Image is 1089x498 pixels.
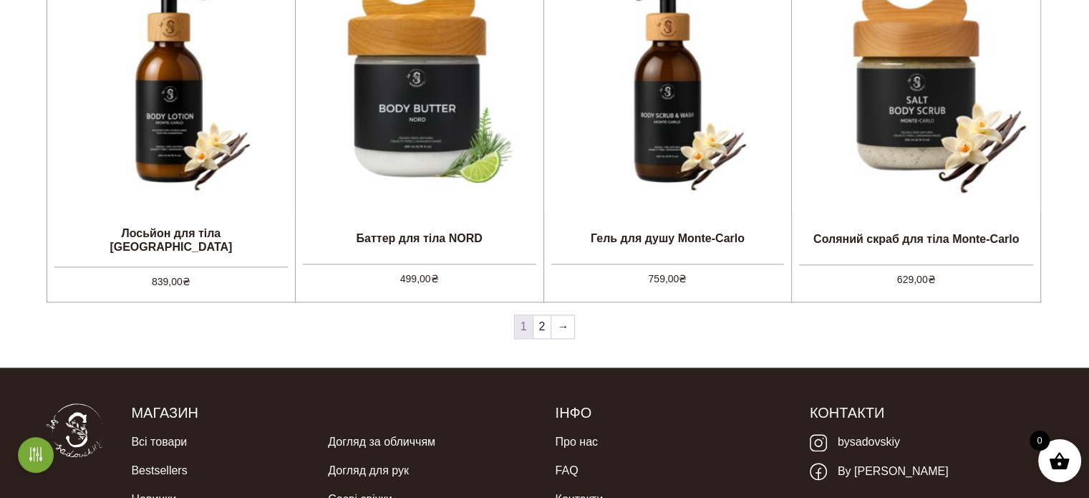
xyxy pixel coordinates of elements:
[328,456,409,485] a: Догляд для рук
[152,276,190,287] bdi: 839,00
[1030,431,1050,451] span: 0
[515,315,533,338] span: 1
[897,274,936,285] bdi: 629,00
[533,315,551,338] a: 2
[810,428,900,457] a: bysadovskiy
[648,273,687,284] bdi: 759,00
[47,221,295,259] h2: Лосьйон для тіла [GEOGRAPHIC_DATA]
[810,403,1042,422] h5: Контакти
[810,457,949,487] a: By [PERSON_NAME]
[400,273,439,284] bdi: 499,00
[555,456,578,485] a: FAQ
[555,403,788,422] h5: Інфо
[792,221,1040,257] h2: Соляний скраб для тіла Monte-Carlo
[679,273,687,284] span: ₴
[131,456,187,485] a: Bestsellers
[328,428,435,456] a: Догляд за обличчям
[928,274,936,285] span: ₴
[131,428,187,456] a: Всі товари
[551,315,574,338] a: →
[544,221,792,257] h2: Гель для душу Monte-Carlo
[183,276,190,287] span: ₴
[555,428,597,456] a: Про нас
[431,273,439,284] span: ₴
[296,221,543,257] h2: Баттер для тіла NORD
[131,403,533,422] h5: Магазин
